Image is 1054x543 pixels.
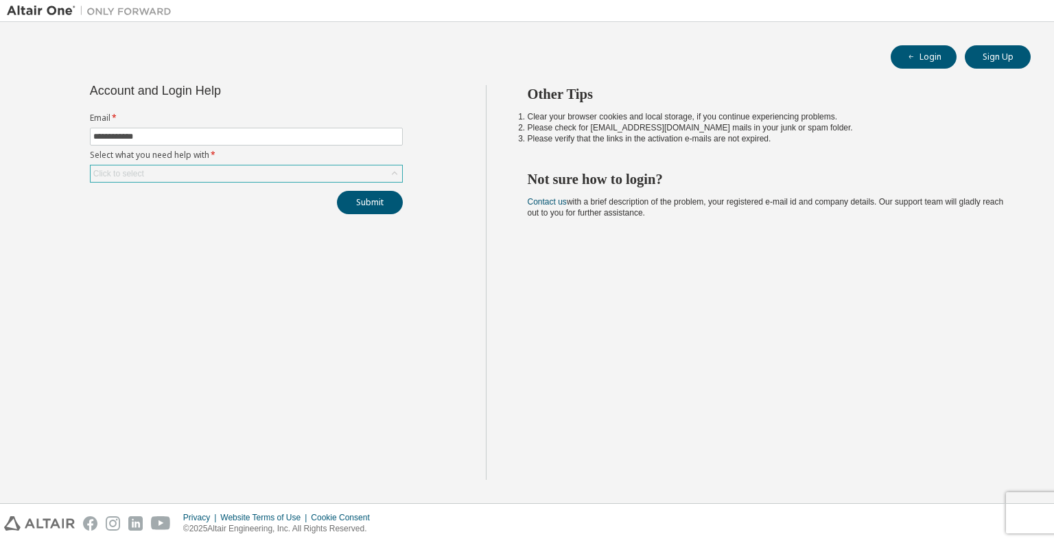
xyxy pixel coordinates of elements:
[90,113,403,124] label: Email
[528,197,1004,218] span: with a brief description of the problem, your registered e-mail id and company details. Our suppo...
[965,45,1031,69] button: Sign Up
[91,165,402,182] div: Click to select
[528,85,1007,103] h2: Other Tips
[528,133,1007,144] li: Please verify that the links in the activation e-mails are not expired.
[128,516,143,531] img: linkedin.svg
[90,150,403,161] label: Select what you need help with
[337,191,403,214] button: Submit
[528,111,1007,122] li: Clear your browser cookies and local storage, if you continue experiencing problems.
[106,516,120,531] img: instagram.svg
[528,122,1007,133] li: Please check for [EMAIL_ADDRESS][DOMAIN_NAME] mails in your junk or spam folder.
[7,4,178,18] img: Altair One
[83,516,97,531] img: facebook.svg
[183,512,220,523] div: Privacy
[891,45,957,69] button: Login
[93,168,144,179] div: Click to select
[528,170,1007,188] h2: Not sure how to login?
[220,512,311,523] div: Website Terms of Use
[311,512,377,523] div: Cookie Consent
[183,523,378,535] p: © 2025 Altair Engineering, Inc. All Rights Reserved.
[90,85,340,96] div: Account and Login Help
[151,516,171,531] img: youtube.svg
[4,516,75,531] img: altair_logo.svg
[528,197,567,207] a: Contact us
